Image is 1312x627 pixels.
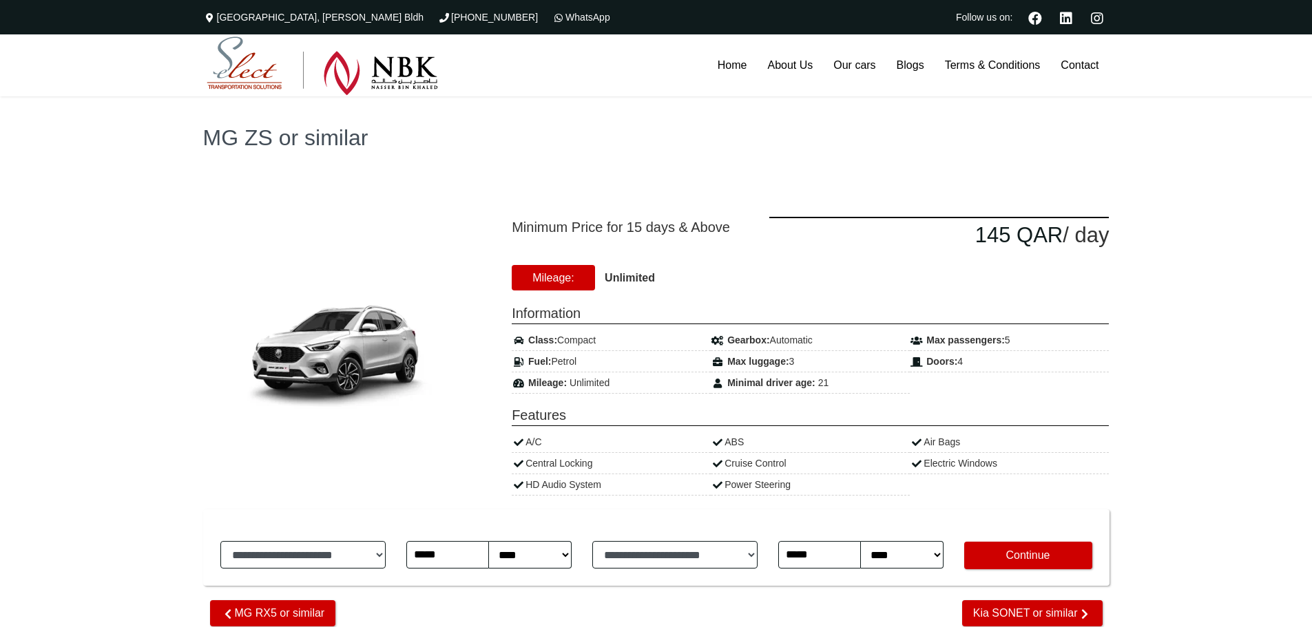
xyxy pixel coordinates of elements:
[210,600,336,626] a: MG RX5 or similar
[910,330,1109,351] div: 5
[711,351,910,372] div: 3
[964,542,1092,569] button: Continue
[707,34,758,96] a: Home
[910,453,1109,474] div: Electric Windows
[528,377,567,388] strong: Mileage:
[727,356,789,367] strong: Max luggage:
[926,334,1005,346] strong: Max passengers:
[910,351,1109,372] div: 4
[711,453,910,474] div: Cruise Control
[552,12,610,23] a: WhatsApp
[1050,34,1109,96] a: Contact
[926,356,957,367] strong: Doors:
[605,272,655,284] strong: Unlimited
[1023,10,1048,25] a: Facebook
[886,34,935,96] a: Blogs
[1054,10,1079,25] a: Linkedin
[818,377,829,388] span: 21
[512,303,1109,324] span: Information
[727,377,815,388] strong: Minimal driver age:
[512,217,749,237] span: Minimum Price for 15 days & Above
[406,516,572,541] span: Pick-Up Date
[203,127,1110,149] h1: MG ZS or similar
[512,453,711,474] div: Central Locking
[437,12,538,23] a: [PHONE_NUMBER]
[528,334,557,346] strong: Class:
[512,405,1109,426] span: Features
[823,34,886,96] a: Our cars
[962,600,1103,626] a: Kia SONET or similar
[727,334,769,346] strong: Gearbox:
[1085,10,1110,25] a: Instagram
[528,356,551,367] strong: Fuel:
[512,265,594,290] span: Mileage:
[711,432,910,453] div: ABS
[711,474,910,496] div: Power Steering
[592,516,758,541] span: Return Location
[975,223,1063,247] span: 145.00 QAR
[512,474,711,496] div: HD Audio System
[935,34,1051,96] a: Terms & Conditions
[769,217,1109,253] div: / day
[570,377,610,388] span: Unlimited
[778,516,944,541] span: Return Date
[220,516,386,541] span: Pick-up Location
[910,432,1109,453] div: Air Bags
[512,351,711,372] div: Petrol
[711,330,910,351] div: Automatic
[207,36,438,96] img: Select Rent a Car
[512,432,711,453] div: A/C
[757,34,823,96] a: About Us
[203,274,451,429] img: MG ZS or similar
[512,330,711,351] div: Compact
